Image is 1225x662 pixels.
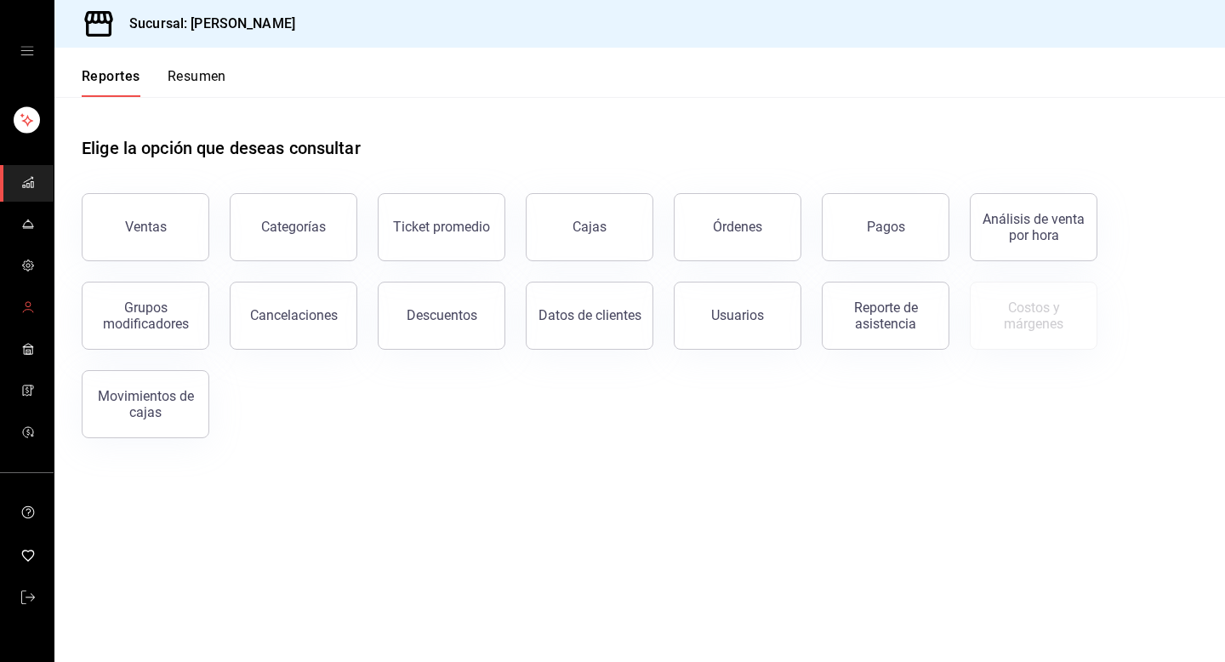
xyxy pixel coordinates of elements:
div: Grupos modificadores [93,300,198,332]
button: Ventas [82,193,209,261]
div: Reporte de asistencia [833,300,938,332]
div: Datos de clientes [538,307,641,323]
div: Costos y márgenes [981,300,1086,332]
div: Cajas [573,217,607,237]
div: Cancelaciones [250,307,338,323]
button: Órdenes [674,193,801,261]
div: Ventas [125,219,167,235]
button: Ticket promedio [378,193,505,261]
div: Categorías [261,219,326,235]
div: Movimientos de cajas [93,388,198,420]
button: Grupos modificadores [82,282,209,350]
button: Categorías [230,193,357,261]
div: Descuentos [407,307,477,323]
button: Datos de clientes [526,282,653,350]
button: Descuentos [378,282,505,350]
a: Cajas [526,193,653,261]
button: Reportes [82,68,140,97]
button: open drawer [20,44,34,58]
button: Pagos [822,193,949,261]
button: Movimientos de cajas [82,370,209,438]
div: Pagos [867,219,905,235]
h3: Sucursal: [PERSON_NAME] [116,14,295,34]
div: Ticket promedio [393,219,490,235]
h1: Elige la opción que deseas consultar [82,135,361,161]
div: Usuarios [711,307,764,323]
div: navigation tabs [82,68,226,97]
button: Resumen [168,68,226,97]
div: Análisis de venta por hora [981,211,1086,243]
button: Usuarios [674,282,801,350]
button: Contrata inventarios para ver este reporte [970,282,1097,350]
button: Reporte de asistencia [822,282,949,350]
div: Órdenes [713,219,762,235]
button: Cancelaciones [230,282,357,350]
button: Análisis de venta por hora [970,193,1097,261]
